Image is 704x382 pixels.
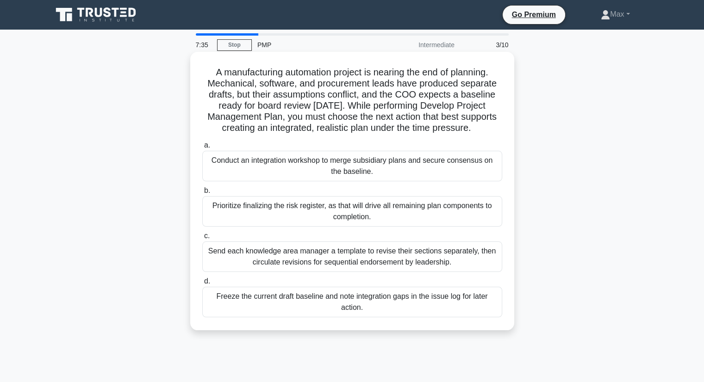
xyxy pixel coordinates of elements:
div: Prioritize finalizing the risk register, as that will drive all remaining plan components to comp... [202,196,502,227]
div: Send each knowledge area manager a template to revise their sections separately, then circulate r... [202,241,502,272]
h5: A manufacturing automation project is nearing the end of planning. Mechanical, software, and proc... [201,67,503,134]
a: Max [579,5,652,24]
a: Stop [217,39,252,51]
div: Freeze the current draft baseline and note integration gaps in the issue log for later action. [202,287,502,317]
span: c. [204,232,210,240]
div: Intermediate [379,36,460,54]
div: PMP [252,36,379,54]
span: a. [204,141,210,149]
span: d. [204,277,210,285]
a: Go Premium [506,9,561,20]
span: b. [204,186,210,194]
div: 3/10 [460,36,514,54]
div: Conduct an integration workshop to merge subsidiary plans and secure consensus on the baseline. [202,151,502,181]
div: 7:35 [190,36,217,54]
